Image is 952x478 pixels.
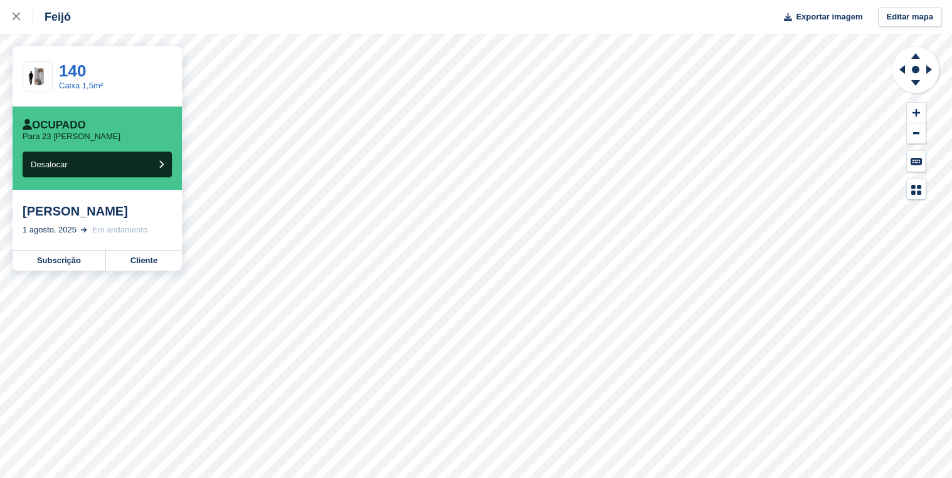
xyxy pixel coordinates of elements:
div: Feijó [33,9,71,24]
a: Editar mapa [878,7,942,28]
div: 1 agosto, 2025 [23,224,77,236]
span: Desalocar [31,160,68,169]
button: Map Legend [907,179,926,200]
a: Cliente [106,251,182,271]
a: 140 [59,61,86,80]
button: Keyboard Shortcuts [907,151,926,172]
font: Ocupado [32,119,86,131]
span: Exportar imagem [796,11,862,23]
img: arrow-right-light-icn-cde0832a797a2874e46488d9cf13f60e5c3a73dbe684e267c42b8395dfbc2abf.svg [81,227,87,232]
button: Exportar imagem [776,7,862,28]
button: Desalocar [23,152,172,177]
button: Zoom Out [907,123,926,144]
div: Em andamento [92,224,147,236]
a: Subscrição [13,251,106,271]
a: Caixa 1,5m² [59,81,103,90]
button: Zoom In [907,103,926,123]
p: Para 23 [PERSON_NAME] [23,132,120,142]
div: [PERSON_NAME] [23,204,172,219]
img: 10-sqft-unit.jpg [23,66,52,88]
